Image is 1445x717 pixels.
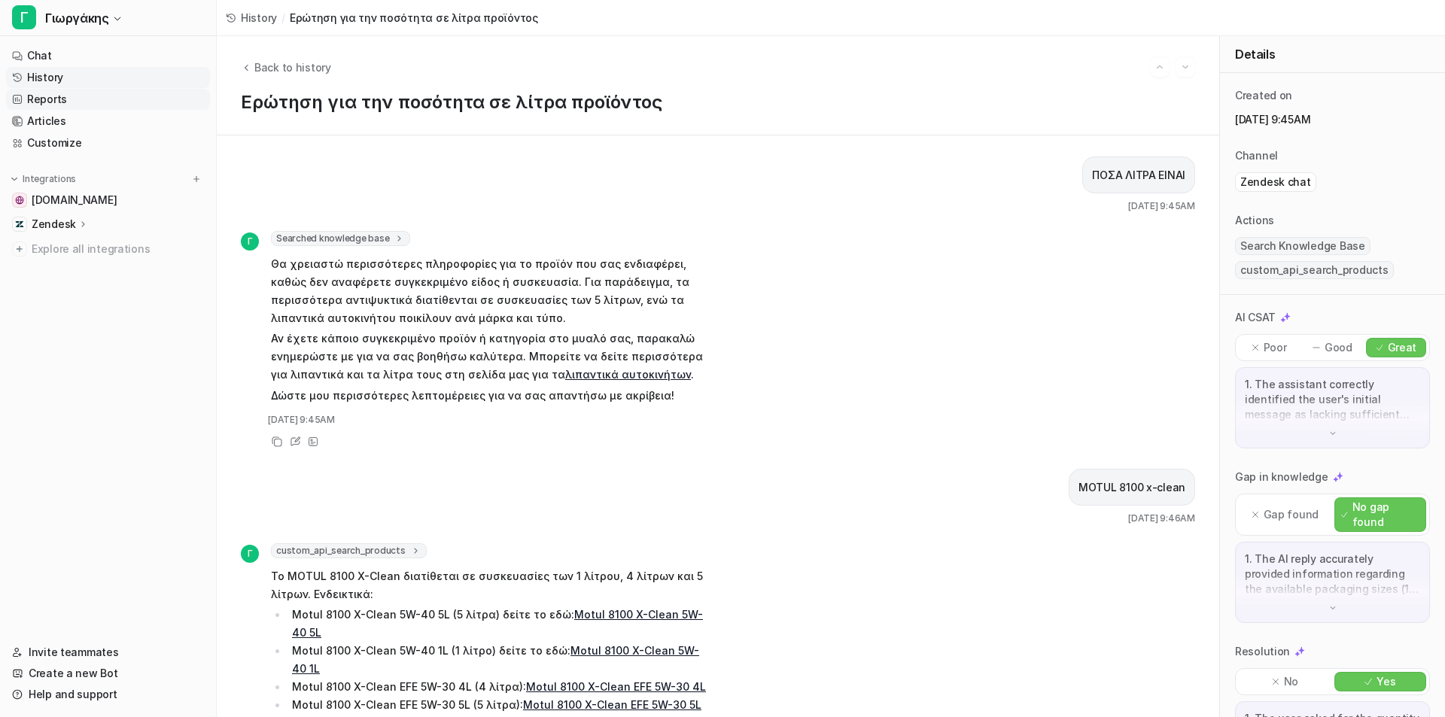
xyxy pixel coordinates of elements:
li: Motul 8100 X-Clean 5W-40 5L (5 λίτρα) δείτε το εδώ: [287,606,711,642]
li: Motul 8100 X-Clean EFE 5W-30 5L (5 λίτρα): [287,696,711,714]
p: MOTUL 8100 x-clean [1078,479,1185,497]
button: Go to next session [1176,57,1195,77]
button: Go to previous session [1150,57,1170,77]
button: Back to history [241,59,331,75]
p: No [1284,674,1298,689]
img: expand menu [9,174,20,184]
li: Motul 8100 X-Clean 5W-40 1L (1 λίτρο) δείτε το εδώ: [287,642,711,678]
img: menu_add.svg [191,174,202,184]
span: Γιωργάκης [45,8,108,29]
span: [DATE] 9:45AM [1128,199,1195,213]
a: Create a new Bot [6,663,210,684]
span: Ερώτηση για την ποσότητα σε λίτρα προϊόντος [290,10,538,26]
span: / [281,10,285,26]
span: [DOMAIN_NAME] [32,193,117,208]
a: Reports [6,89,210,110]
img: explore all integrations [12,242,27,257]
p: [DATE] 9:45AM [1235,112,1430,127]
a: History [6,67,210,88]
p: Channel [1235,148,1278,163]
span: Γ [12,5,36,29]
img: down-arrow [1328,603,1338,613]
p: Gap in knowledge [1235,469,1328,485]
a: oil-stores.gr[DOMAIN_NAME] [6,190,210,211]
span: History [241,10,277,26]
p: Great [1388,340,1417,355]
h1: Ερώτηση για την ποσότητα σε λίτρα προϊόντος [241,92,1195,114]
p: No gap found [1352,500,1419,530]
button: Integrations [6,172,81,187]
a: Help and support [6,684,210,705]
p: 1. The AI reply accurately provided information regarding the available packaging sizes (1L, 4L, ... [1245,551,1420,597]
span: Back to history [254,59,331,75]
img: Next session [1180,60,1191,74]
span: custom_api_search_products [1235,261,1394,279]
p: Resolution [1235,644,1290,659]
p: Yes [1377,674,1395,689]
p: Integrations [23,173,76,185]
a: λιπαντικά αυτοκινήτων [565,368,691,381]
span: [DATE] 9:45AM [268,413,335,427]
a: Customize [6,132,210,153]
p: Good [1325,340,1352,355]
p: Actions [1235,213,1274,228]
span: Searched knowledge base [271,231,410,246]
img: oil-stores.gr [15,196,24,205]
img: Previous session [1154,60,1165,74]
span: Γ [241,545,259,563]
p: Poor [1264,340,1287,355]
a: Articles [6,111,210,132]
span: Search Knowledge Base [1235,237,1370,255]
p: 1. The assistant correctly identified the user's initial message as lacking sufficient detail and... [1245,377,1420,422]
a: Motul 8100 X-Clean EFE 5W-30 4L [526,680,706,693]
a: Motul 8100 X-Clean EFE 5W-30 5L [523,698,701,711]
img: Zendesk [15,220,24,229]
a: Explore all integrations [6,238,210,260]
span: [DATE] 9:46AM [1128,512,1195,525]
img: down-arrow [1328,428,1338,439]
p: Zendesk [32,217,76,232]
span: Γ [241,232,259,251]
div: Details [1220,36,1445,73]
p: ΠΟΣΑ ΛΙΤΡΑ ΕΙΝΑΙ [1092,166,1185,184]
p: Created on [1235,88,1292,103]
a: Chat [6,45,210,66]
p: Δώστε μου περισσότερες λεπτομέρειες για να σας απαντήσω με ακρίβεια! [271,387,711,405]
span: Explore all integrations [32,237,204,261]
span: custom_api_search_products [271,543,427,558]
p: Θα χρειαστώ περισσότερες πληροφορίες για το προϊόν που σας ενδιαφέρει, καθώς δεν αναφέρετε συγκεκ... [271,255,711,327]
p: AI CSAT [1235,310,1276,325]
a: Invite teammates [6,642,210,663]
p: Το MOTUL 8100 X-Clean διατίθεται σε συσκευασίες των 1 λίτρου, 4 λίτρων και 5 λίτρων. Ενδεικτικά: [271,567,711,603]
li: Motul 8100 X-Clean EFE 5W-30 4L (4 λίτρα): [287,678,711,696]
a: History [226,10,277,26]
p: Gap found [1264,507,1319,522]
p: Zendesk chat [1240,175,1311,190]
p: Αν έχετε κάποιο συγκεκριμένο προϊόν ή κατηγορία στο μυαλό σας, παρακαλώ ενημερώστε με για να σας ... [271,330,711,384]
